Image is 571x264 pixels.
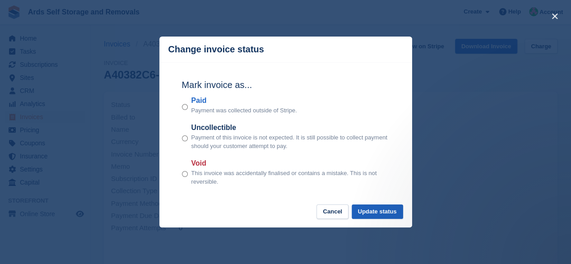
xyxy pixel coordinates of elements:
p: Payment was collected outside of Stripe. [191,106,297,115]
button: Cancel [316,204,348,219]
p: Change invoice status [168,44,264,55]
label: Uncollectible [191,122,390,133]
label: Paid [191,95,297,106]
button: close [548,9,562,23]
h2: Mark invoice as... [182,78,390,92]
button: Update status [352,204,403,219]
p: This invoice was accidentally finalised or contains a mistake. This is not reversible. [191,169,390,186]
p: Payment of this invoice is not expected. It is still possible to collect payment should your cust... [191,133,390,151]
label: Void [191,158,390,169]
